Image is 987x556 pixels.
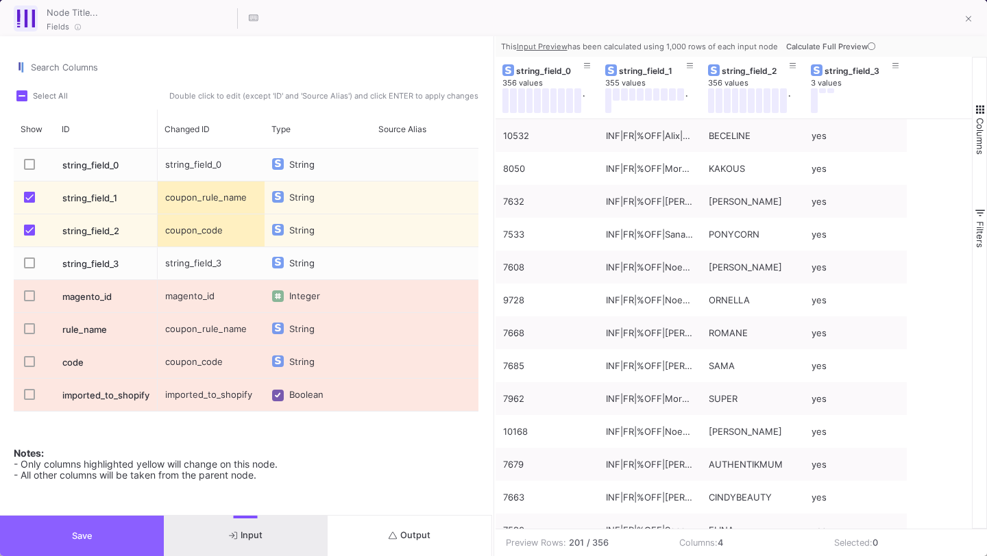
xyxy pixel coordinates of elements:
[14,247,158,280] div: Press SPACE to select this row.
[55,247,158,279] div: string_field_3
[55,280,158,312] div: magento_id
[31,62,478,73] input: Search for Name, Type, etc.
[503,153,591,185] div: 8050
[378,124,426,134] span: Source Alias
[503,186,591,218] div: 7632
[709,448,796,481] div: AUTHENTIKMUM
[709,416,796,448] div: [PERSON_NAME]
[17,10,35,27] img: fields-ui.svg
[606,383,694,415] div: INF|FR|%OFF|Morgane|cat|supersensibilite|group1
[21,124,42,134] span: Show
[158,346,478,379] div: Press SPACE to select this row.
[158,313,478,346] div: Press SPACE to select this row.
[975,118,986,155] span: Columns
[55,181,158,214] div: string_field_1
[619,66,687,76] div: string_field_1
[389,530,430,540] span: Output
[503,251,591,283] div: 7608
[517,42,568,51] u: Input Preview
[502,78,605,88] div: 356 values
[812,448,899,481] div: yes
[709,383,796,415] div: SUPER
[824,529,979,556] td: Selected:
[164,124,210,134] span: Changed ID
[55,313,158,345] div: rule_name
[685,88,687,113] div: .
[606,153,694,185] div: INF|FR|%OFF|Morgane|cat|kakousss|group1
[289,313,321,346] div: String
[14,214,158,247] div: Press SPACE to select this row.
[158,214,478,247] div: Press SPACE to select this row.
[503,350,591,382] div: 7685
[812,350,899,382] div: yes
[158,149,478,181] div: Press SPACE to select this row.
[289,214,321,247] div: String
[158,379,478,412] div: Press SPACE to select this row.
[975,221,986,248] span: Filters
[811,78,914,88] div: 3 values
[709,251,796,283] div: [PERSON_NAME]
[606,481,694,514] div: INF|FR|%OFF|[PERSON_NAME]|cat| cindy_beautyvibes|group1
[271,124,291,134] span: Type
[14,280,158,313] div: Press SPACE to select this row.
[55,346,158,378] div: code
[328,516,491,556] button: Output
[606,416,694,448] div: INF|FR|%OFF|Noemie|cat|alisonetsafamille|group1
[55,149,158,181] div: string_field_0
[158,181,265,214] div: coupon_rule_name
[14,149,158,181] div: Press SPACE to select this row.
[55,379,158,411] div: imported_to_shopify
[158,247,478,280] div: Press SPACE to select this row.
[569,536,584,549] b: 201
[812,120,899,152] div: yes
[47,21,69,32] span: Fields
[503,383,591,415] div: 7962
[606,317,694,349] div: INF|FR|%OFF|[PERSON_NAME]|cat|ROMANE|group1
[503,481,591,514] div: 7663
[516,66,584,76] div: string_field_0
[43,3,235,21] input: Node Title...
[812,514,899,546] div: yes
[606,448,694,481] div: INF|FR|%OFF|[PERSON_NAME]|cat|authentik_mum|group1
[14,447,44,459] b: Notes:
[812,218,899,251] div: yes
[669,529,824,556] td: Columns:
[503,317,591,349] div: 7668
[503,120,591,152] div: 10532
[812,481,899,514] div: yes
[62,124,70,134] span: ID
[708,78,811,88] div: 356 values
[709,514,796,546] div: ELINA
[606,251,694,283] div: INF|FR|%OFF|Noemie|cat|la.feminologie|group1
[158,247,265,279] div: string_field_3
[14,346,158,379] div: Press SPACE to select this row.
[14,440,478,481] div: - Only columns highlighted yellow will change on this node. - All other columns will be taken fro...
[289,181,321,214] div: String
[812,251,899,283] div: yes
[158,214,265,247] div: coupon_code
[709,186,796,218] div: [PERSON_NAME]
[14,62,27,74] img: columns.svg
[812,284,899,316] div: yes
[788,88,790,113] div: .
[812,153,899,185] div: yes
[503,416,591,448] div: 10168
[812,317,899,349] div: yes
[606,186,694,218] div: INF|FR|%OFF|[PERSON_NAME]|cat|lacetodemallo|group1
[812,186,899,218] div: yes
[55,214,158,247] div: string_field_2
[158,181,478,214] div: Press SPACE to select this row.
[583,88,585,113] div: .
[33,91,68,101] span: Select All
[158,346,265,378] div: coupon_code
[289,379,330,412] div: Boolean
[158,149,265,181] div: string_field_0
[786,42,878,51] span: Calculate Full Preview
[158,379,265,411] div: imported_to_shopify
[72,531,93,541] span: Save
[229,530,263,540] span: Input
[289,149,321,181] div: String
[873,538,878,548] b: 0
[158,280,265,312] div: magento_id
[812,383,899,415] div: yes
